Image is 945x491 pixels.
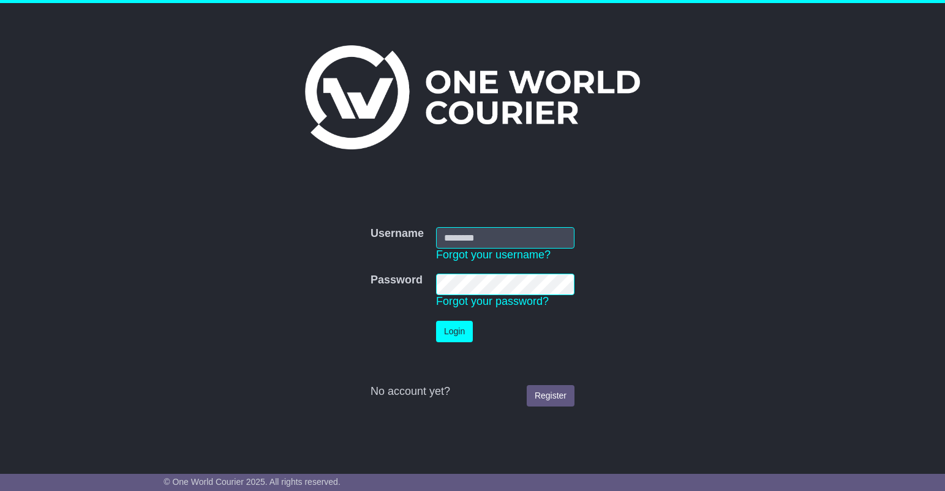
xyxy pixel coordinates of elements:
[371,227,424,241] label: Username
[436,295,549,307] a: Forgot your password?
[371,385,574,399] div: No account yet?
[371,274,423,287] label: Password
[436,321,473,342] button: Login
[305,45,639,149] img: One World
[527,385,574,407] a: Register
[164,477,341,487] span: © One World Courier 2025. All rights reserved.
[436,249,551,261] a: Forgot your username?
